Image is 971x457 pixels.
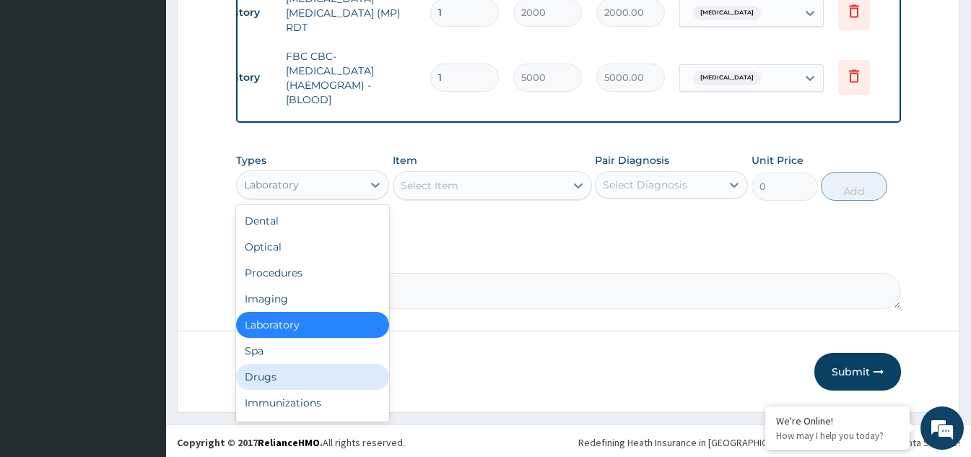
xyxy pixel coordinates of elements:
[258,436,320,449] a: RelianceHMO
[177,436,323,449] strong: Copyright © 2017 .
[693,6,761,20] span: [MEDICAL_DATA]
[236,312,389,338] div: Laboratory
[196,64,279,91] td: Laboratory
[693,71,761,85] span: [MEDICAL_DATA]
[776,430,899,442] p: How may I help you today?
[7,304,275,354] textarea: Type your message and hit 'Enter'
[236,416,389,442] div: Others
[236,390,389,416] div: Immunizations
[279,42,423,114] td: FBC CBC-[MEDICAL_DATA] (HAEMOGRAM) - [BLOOD]
[84,136,199,282] span: We're online!
[27,72,58,108] img: d_794563401_company_1708531726252_794563401
[821,172,887,201] button: Add
[236,234,389,260] div: Optical
[603,178,687,192] div: Select Diagnosis
[578,435,960,450] div: Redefining Heath Insurance in [GEOGRAPHIC_DATA] using Telemedicine and Data Science!
[752,153,804,167] label: Unit Price
[75,81,243,100] div: Chat with us now
[236,154,266,167] label: Types
[236,253,901,265] label: Comment
[595,153,669,167] label: Pair Diagnosis
[236,208,389,234] div: Dental
[814,353,901,391] button: Submit
[236,260,389,286] div: Procedures
[393,153,417,167] label: Item
[237,7,271,42] div: Minimize live chat window
[244,178,299,192] div: Laboratory
[236,286,389,312] div: Imaging
[236,364,389,390] div: Drugs
[776,414,899,427] div: We're Online!
[401,178,458,193] div: Select Item
[236,338,389,364] div: Spa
